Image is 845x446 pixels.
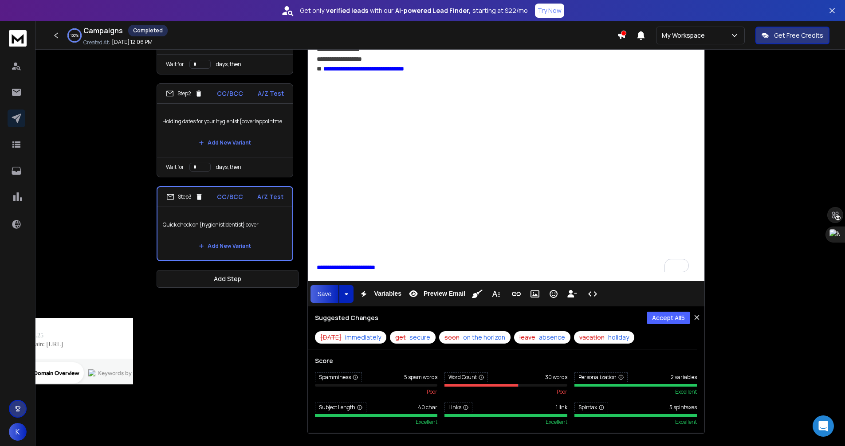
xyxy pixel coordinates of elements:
[574,372,628,382] span: Personalization
[217,192,243,201] p: CC/BCC
[427,388,437,395] span: poor
[257,192,283,201] p: A/Z Test
[9,423,27,441] button: K
[355,285,403,303] button: Variables
[416,419,437,426] span: excellent
[813,415,834,437] div: Open Intercom Messenger
[675,388,697,395] span: excellent
[395,6,471,15] strong: AI-powered Lead Finder,
[71,33,79,38] p: 100 %
[556,404,567,411] span: 1 link
[315,403,366,412] span: Subject Length
[538,6,562,15] p: Try Now
[487,285,504,303] button: More Text
[584,285,601,303] button: Code View
[166,164,184,171] p: Wait for
[308,13,704,281] div: To enrich screen reader interactions, please activate Accessibility in Grammarly extension settings
[34,52,79,58] div: Domain Overview
[166,90,203,98] div: Step 2
[112,39,153,46] p: [DATE] 12:06 PM
[444,372,488,382] span: Word Count
[166,193,203,201] div: Step 3
[669,404,697,411] span: 5 spintaxes
[539,333,565,342] span: absence
[444,333,460,342] span: soon
[463,333,505,342] span: on the horizon
[300,6,528,15] p: Get only with our starting at $22/mo
[444,403,472,412] span: Links
[157,186,293,261] li: Step3CC/BCCA/Z TestQuick check on {hygienist|dentist} coverAdd New Variant
[671,374,697,381] span: 2 variables
[422,290,467,297] span: Preview Email
[163,212,287,237] p: Quick check on {hygienist|dentist} cover
[404,374,437,381] span: 5 spam words
[675,419,697,426] span: excellent
[24,51,31,59] img: tab_domain_overview_orange.svg
[128,25,168,36] div: Completed
[608,333,629,342] span: holiday
[755,27,829,44] button: Get Free Credits
[574,403,608,412] span: Spintax
[157,270,299,288] button: Add Step
[395,333,406,342] span: get
[98,52,149,58] div: Keywords by Traffic
[508,285,525,303] button: Insert Link (Ctrl+K)
[579,333,605,342] span: vacation
[315,356,697,365] h3: Score
[310,285,339,303] button: Save
[545,374,567,381] span: 30 words
[557,388,567,395] span: poor
[14,14,21,21] img: logo_orange.svg
[315,313,378,322] h3: Suggested Changes
[258,89,284,98] p: A/Z Test
[535,4,564,18] button: Try Now
[192,134,258,152] button: Add New Variant
[527,285,543,303] button: Insert Image (Ctrl+P)
[345,333,381,342] span: immediately
[23,23,63,30] div: Domain: [URL]
[162,109,287,134] p: Holding dates for your hygienist {cover|appointments|service}
[9,30,27,47] img: logo
[647,312,690,324] button: Accept All5
[405,285,467,303] button: Preview Email
[216,164,241,171] p: days, then
[315,372,362,382] span: Spamminess
[216,61,241,68] p: days, then
[409,333,430,342] span: secure
[320,333,342,342] span: [DATE]
[83,25,123,36] h1: Campaigns
[14,23,21,30] img: website_grey.svg
[662,31,708,40] p: My Workspace
[372,290,403,297] span: Variables
[166,61,184,68] p: Wait for
[25,14,43,21] div: v 4.0.25
[546,419,567,426] span: excellent
[564,285,581,303] button: Insert Unsubscribe Link
[545,285,562,303] button: Emoticons
[217,89,243,98] p: CC/BCC
[469,285,486,303] button: Clean HTML
[83,39,110,46] p: Created At:
[519,333,535,342] span: leave
[192,237,258,255] button: Add New Variant
[774,31,823,40] p: Get Free Credits
[326,6,368,15] strong: verified leads
[418,404,437,411] span: 40 char
[88,51,95,59] img: tab_keywords_by_traffic_grey.svg
[157,83,293,177] li: Step2CC/BCCA/Z TestHolding dates for your hygienist {cover|appointments|service}Add New VariantWa...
